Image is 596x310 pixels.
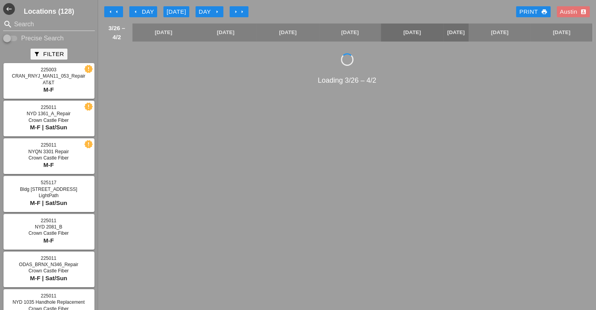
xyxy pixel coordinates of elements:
[20,187,77,192] span: Bldg [STREET_ADDRESS]
[199,7,220,16] div: Day
[12,73,85,79] span: CRAN_RNYJ_MAN11_053_Repair
[41,218,56,223] span: 225011
[580,9,587,15] i: account_box
[27,111,71,116] span: NYD 1361_A_Repair
[519,7,547,16] div: Print
[3,20,13,29] i: search
[381,24,443,42] a: [DATE]
[85,65,92,73] i: new_releases
[107,9,114,15] i: arrow_left
[163,6,189,17] button: [DATE]
[132,9,139,15] i: arrow_left
[557,6,590,17] button: Austin
[214,9,220,15] i: arrow_right
[13,299,85,305] span: NYD 1035 Handhole Replacement
[43,237,54,244] span: M-F
[230,6,248,17] button: Move Ahead 1 Week
[195,24,257,42] a: [DATE]
[132,7,154,16] div: Day
[30,275,67,281] span: M-F | Sat/Sun
[257,24,319,42] a: [DATE]
[319,24,381,42] a: [DATE]
[101,75,593,86] div: Loading 3/26 – 4/2
[114,9,120,15] i: arrow_left
[560,7,587,16] div: Austin
[3,3,15,15] i: west
[35,224,62,230] span: NYD 2081_B
[516,6,550,17] a: Print
[3,34,95,43] div: Enable Precise search to match search terms exactly.
[469,24,531,42] a: [DATE]
[29,268,69,274] span: Crown Castle Fiber
[34,50,64,59] div: Filter
[29,118,69,123] span: Crown Castle Fiber
[3,3,15,15] button: Shrink Sidebar
[34,51,40,57] i: filter_alt
[30,199,67,206] span: M-F | Sat/Sun
[41,293,56,299] span: 225011
[41,105,56,110] span: 225011
[541,9,547,15] i: print
[531,24,592,42] a: [DATE]
[233,9,239,15] i: arrow_right
[129,6,157,17] button: Day
[30,124,67,131] span: M-F | Sat/Sun
[85,103,92,110] i: new_releases
[104,6,123,17] button: Move Back 1 Week
[105,24,129,42] span: 3/26 – 4/2
[196,6,223,17] button: Day
[29,230,69,236] span: Crown Castle Fiber
[132,24,195,42] a: [DATE]
[29,155,69,161] span: Crown Castle Fiber
[41,67,56,73] span: 225003
[43,161,54,168] span: M-F
[31,49,67,60] button: Filter
[85,141,92,148] i: new_releases
[21,34,64,42] label: Precise Search
[41,256,56,261] span: 225011
[443,24,469,42] a: [DATE]
[239,9,245,15] i: arrow_right
[43,80,54,85] span: AT&T
[43,86,54,93] span: M-F
[39,193,59,198] span: LightPath
[167,7,186,16] div: [DATE]
[41,180,56,185] span: 525117
[28,149,69,154] span: NYQN 3301 Repair
[14,18,84,31] input: Search
[19,262,78,267] span: ODAS_BRNX_N346_Repair
[41,142,56,148] span: 225011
